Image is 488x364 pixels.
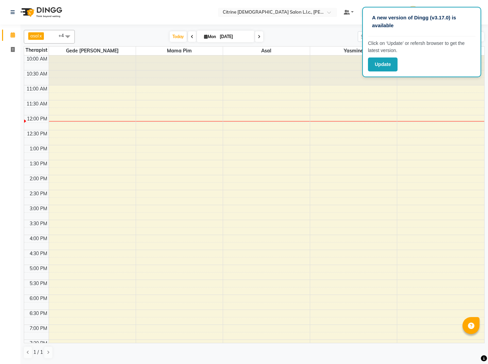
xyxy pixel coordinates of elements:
[28,145,49,152] div: 1:00 PM
[25,55,49,63] div: 10:00 AM
[28,250,49,257] div: 4:30 PM
[202,34,218,39] span: Mon
[33,349,43,356] span: 1 / 1
[26,115,49,122] div: 12:00 PM
[368,40,475,54] p: Click on ‘Update’ or refersh browser to get the latest version.
[25,100,49,107] div: 11:30 AM
[28,235,49,242] div: 4:00 PM
[310,47,397,55] span: yasmine
[28,220,49,227] div: 3:30 PM
[372,14,471,29] p: A new version of Dingg (v3.17.0) is available
[136,47,223,55] span: Mama Pim
[24,47,49,54] div: Therapist
[358,31,417,42] input: Search Appointment
[459,337,481,357] iframe: chat widget
[25,70,49,78] div: 10:30 AM
[28,325,49,332] div: 7:00 PM
[28,265,49,272] div: 5:00 PM
[26,130,49,137] div: 12:30 PM
[28,280,49,287] div: 5:30 PM
[49,47,136,55] span: Gede [PERSON_NAME]
[17,3,64,22] img: logo
[28,160,49,167] div: 1:30 PM
[30,33,39,38] span: asal
[39,33,42,38] a: x
[28,340,49,347] div: 7:30 PM
[28,190,49,197] div: 2:30 PM
[58,33,69,38] span: +4
[28,295,49,302] div: 6:00 PM
[407,6,419,18] img: Gede Yohanes Marthana
[28,205,49,212] div: 3:00 PM
[223,47,310,55] span: asal
[368,57,398,71] button: Update
[170,31,187,42] span: Today
[28,310,49,317] div: 6:30 PM
[25,85,49,93] div: 11:00 AM
[28,175,49,182] div: 2:00 PM
[218,32,252,42] input: 2025-09-01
